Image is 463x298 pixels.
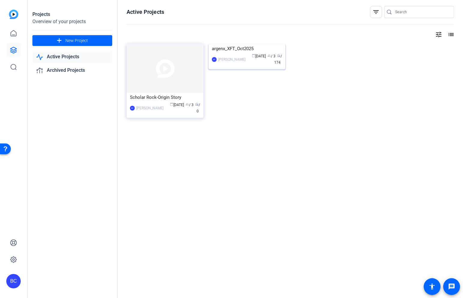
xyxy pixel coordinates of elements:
[435,31,442,38] mat-icon: tune
[130,106,135,111] div: BC
[267,54,275,58] span: / 3
[252,54,255,57] span: calendar_today
[32,11,112,18] div: Projects
[32,18,112,25] div: Overview of your projects
[428,283,436,290] mat-icon: accessibility
[218,56,245,62] div: [PERSON_NAME]
[185,102,189,106] span: group
[448,283,455,290] mat-icon: message
[212,57,217,62] div: MF
[32,64,112,77] a: Archived Projects
[127,8,164,16] h1: Active Projects
[252,54,266,58] span: [DATE]
[130,93,200,102] div: Scholar Rock-Origin Story
[9,10,18,19] img: blue-gradient.svg
[395,8,449,16] input: Search
[170,103,184,107] span: [DATE]
[136,105,164,111] div: [PERSON_NAME]
[6,274,21,288] div: BC
[277,54,281,57] span: radio
[447,31,454,38] mat-icon: list
[65,38,88,44] span: New Project
[267,54,271,57] span: group
[274,54,282,65] span: / 174
[372,8,380,16] mat-icon: filter_list
[195,103,200,113] span: / 0
[56,37,63,44] mat-icon: add
[195,102,199,106] span: radio
[170,102,173,106] span: calendar_today
[212,44,282,53] div: argenx_XFT_Oct2025
[185,103,194,107] span: / 3
[32,35,112,46] button: New Project
[32,51,112,63] a: Active Projects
